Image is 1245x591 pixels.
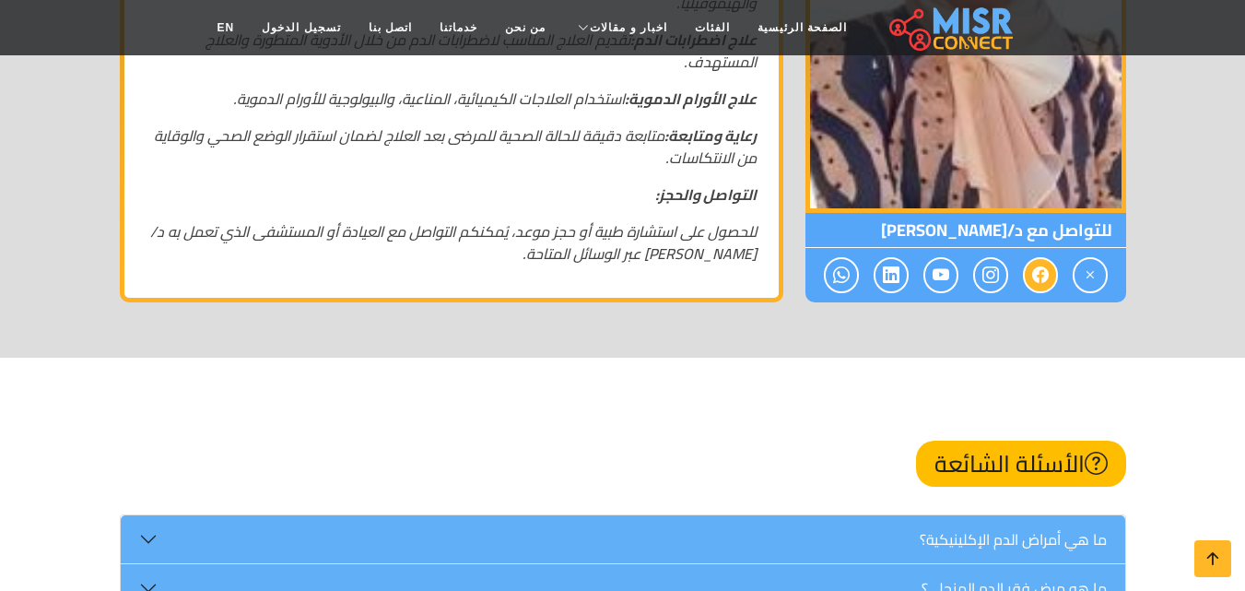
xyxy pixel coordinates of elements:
[491,10,559,45] a: من نحن
[916,441,1126,487] h2: الأسئلة الشائعة
[681,10,744,45] a: الفئات
[121,515,1125,563] button: ما هي أمراض الدم الإكلينيكية؟
[559,10,681,45] a: اخبار و مقالات
[204,10,249,45] a: EN
[426,10,491,45] a: خدماتنا
[664,122,757,149] strong: رعاية ومتابعة:
[248,10,354,45] a: تسجيل الدخول
[233,85,757,112] em: استخدام العلاجات الكيميائية، المناعية، والبيولوجية للأورام الدموية.
[150,218,757,267] em: للحصول على استشارة طبية أو حجز موعد، يُمكنكم التواصل مع العيادة أو المستشفى الذي تعمل به د/ [PERS...
[355,10,426,45] a: اتصل بنا
[805,213,1126,248] span: للتواصل مع د/[PERSON_NAME]
[889,5,1013,51] img: main.misr_connect
[590,19,667,36] span: اخبار و مقالات
[655,181,757,208] strong: التواصل والحجز:
[625,85,757,112] strong: علاج الأورام الدموية:
[154,122,757,171] em: متابعة دقيقة للحالة الصحية للمرضى بعد العلاج لضمان استقرار الوضع الصحي والوقاية من الانتكاسات.
[744,10,861,45] a: الصفحة الرئيسية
